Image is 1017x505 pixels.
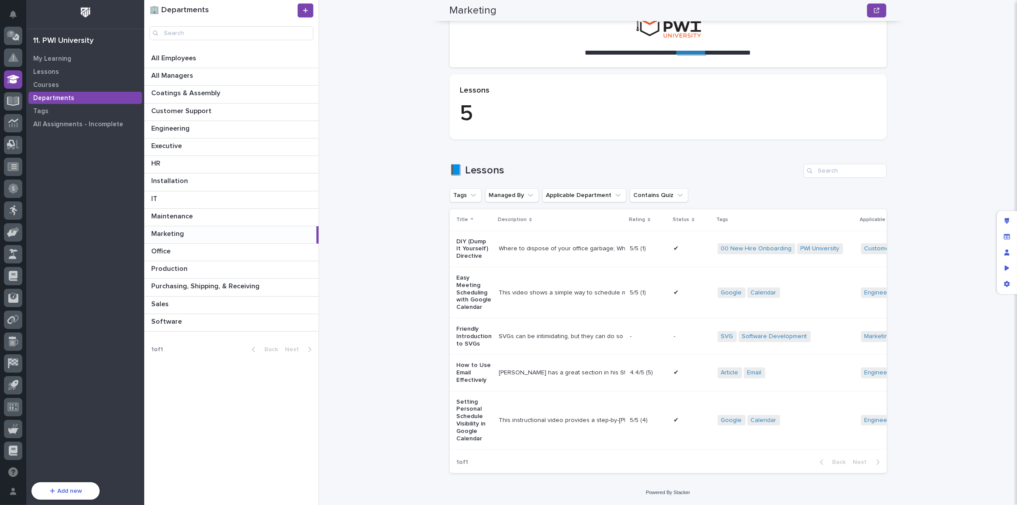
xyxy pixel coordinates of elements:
button: Add new [31,482,100,500]
button: Contains Quiz [630,188,688,202]
a: Engineering [864,289,898,297]
div: Manage fields and data [999,229,1015,245]
a: OfficeOffice [144,244,319,261]
a: All Assignments - Incomplete [26,118,144,131]
span: Pylon [87,162,106,168]
input: Search [804,164,887,178]
p: Sales [151,298,170,308]
img: Stacker [9,8,26,26]
input: Search [149,26,313,40]
span: Help Docs [17,110,48,119]
p: Engineering [151,123,191,133]
button: Applicable Department [542,188,626,202]
button: Back [813,458,850,466]
p: Easy Meeting Scheduling with Google Calendar [457,274,492,311]
p: ✔ [674,367,681,377]
a: MaintenanceMaintenance [144,209,319,226]
p: Marketing [151,228,186,238]
p: Friendly Introduction to SVGs [457,325,492,347]
a: Courses [26,78,144,91]
a: Engineering [864,369,898,377]
a: Customer SupportCustomer Support [144,104,319,121]
a: ITIT [144,191,319,209]
div: [PERSON_NAME] has a great section in his Startup CTO Handbook on how to use email effectively. He... [499,369,623,377]
div: 🔗 [55,111,62,118]
a: ExecutiveExecutive [144,138,319,156]
a: Google [721,289,742,297]
a: SoftwareSoftware [144,314,319,332]
a: Tags [26,104,144,118]
p: ✔ [674,243,681,252]
p: 5 [460,101,876,127]
div: Edit layout [999,213,1015,229]
p: Office [151,246,172,256]
h1: 🏢 Departments [149,6,296,15]
a: Engineering [864,417,898,424]
p: All Assignments - Incomplete [33,121,123,128]
a: SalesSales [144,297,319,314]
div: This video shows a simple way to schedule meetings with multiple people using Google Calendar. It... [499,289,623,297]
p: 5/5 (1) [630,287,648,297]
a: Article [721,369,739,377]
button: Notifications [4,5,22,24]
a: HRHR [144,156,319,173]
div: This instructional video provides a step-by-[PERSON_NAME] on how to adjust the visibility setting... [499,417,623,424]
p: Lessons [460,86,876,96]
div: Start new chat [30,135,143,144]
a: Software Development [742,333,807,340]
p: Lessons [33,68,59,76]
button: Next [850,458,887,466]
a: MarketingMarketing [144,226,319,244]
p: How to Use Email Effectively [457,362,492,384]
p: 1 of 1 [450,452,476,473]
p: IT [151,193,159,203]
p: Executive [151,140,184,150]
div: Where to dispose of your office garbage; Where to locate new trash bags [499,245,623,252]
p: Coatings & Assembly [151,87,222,97]
h1: 📘 Lessons [450,164,800,177]
a: Email [747,369,762,377]
span: Next [285,346,304,353]
span: Next [853,459,872,465]
a: Customer Support [864,245,916,252]
p: How can we help? [9,48,159,62]
a: Coatings & AssemblyCoatings & Assembly [144,86,319,103]
button: Back [245,346,281,353]
p: ✔ [674,287,681,297]
a: 00 New Hire Onboarding [721,245,792,252]
p: Purchasing, Shipping, & Receiving [151,280,261,291]
p: Status [673,215,690,225]
p: Software [151,316,184,326]
img: Workspace Logo [77,4,94,21]
p: Applicable Department [860,215,918,225]
div: Notifications [11,10,22,24]
p: HR [151,158,162,168]
p: DIY (Dump It Yourself) Directive [457,238,492,260]
h2: Marketing [450,4,497,17]
div: 11. PWI University [33,36,94,46]
p: Departments [33,94,74,102]
img: 1736555164131-43832dd5-751b-4058-ba23-39d91318e5a0 [9,135,24,151]
p: Description [498,215,527,225]
button: Tags [450,188,482,202]
a: ProductionProduction [144,261,319,279]
a: Calendar [751,417,777,424]
p: Title [457,215,469,225]
a: Purchasing, Shipping, & ReceivingPurchasing, Shipping, & Receiving [144,279,319,296]
p: My Learning [33,55,71,63]
a: Marketing [864,333,892,340]
p: Tags [33,107,49,115]
img: pwi-university-small.png [635,10,701,38]
span: Back [259,346,278,353]
div: We're offline, we will be back soon! [30,144,122,151]
div: Preview as [999,260,1015,276]
a: Google [721,417,742,424]
span: Back [827,459,846,465]
a: Powered By Stacker [646,490,690,495]
span: Onboarding Call [63,110,111,119]
p: - [630,331,634,340]
p: - [674,331,677,340]
p: 5/5 (4) [630,415,650,424]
